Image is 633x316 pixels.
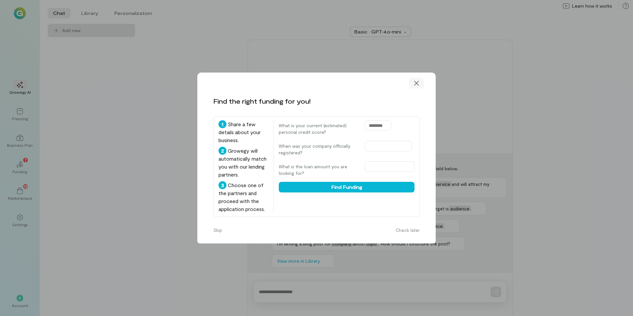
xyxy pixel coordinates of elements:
[219,120,226,128] div: 1
[279,163,358,177] label: What is the loan amount you are looking for?
[209,225,226,236] button: Skip
[219,181,268,213] div: Choose one of the partners and proceed with the application process.
[219,181,226,189] div: 3
[219,120,268,144] div: Share a few details about your business.
[213,96,311,106] div: Find the right funding for you!
[219,147,226,155] div: 2
[279,143,358,156] label: When was your company officially registered?
[279,122,358,135] label: What is your current (estimated) personal credit score?
[392,225,424,236] button: Check later
[219,147,268,179] div: Growegy will automatically match you with our lending partners.
[279,182,414,192] button: Find Funding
